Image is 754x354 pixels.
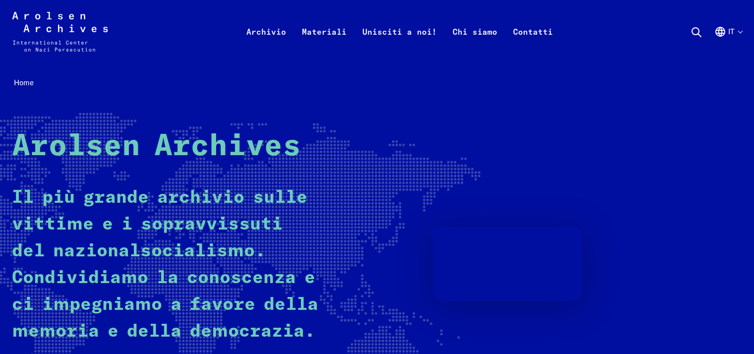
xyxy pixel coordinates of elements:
[14,78,34,87] span: Home
[12,75,742,91] nav: Breadcrumb
[294,24,354,63] a: Materiali
[505,24,561,63] a: Contatti
[714,26,742,61] button: Italiano, selezione lingua
[354,24,445,63] a: Unisciti a noi!
[238,12,561,52] nav: Primaria
[12,132,301,162] strong: Arolsen Archives
[445,24,505,63] a: Chi siamo
[12,184,319,345] p: Il più grande archivio sulle vittime e i sopravvissuti del nazionalsocialismo. Condividiamo la co...
[238,24,294,63] a: Archivio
